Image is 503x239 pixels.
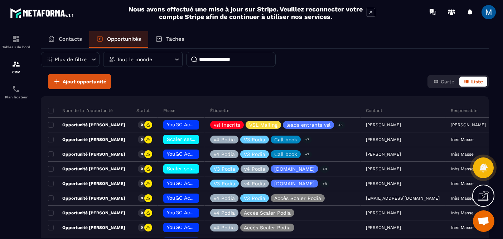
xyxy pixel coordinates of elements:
p: V3 Podia [244,137,265,142]
p: [DOMAIN_NAME] [274,181,315,186]
span: Carte [441,79,454,84]
p: Nom de la l'opportunité [48,108,113,113]
span: YouGC Academy [167,180,206,186]
p: v4 Podia [214,137,235,142]
p: CRM [2,70,30,74]
p: V3 Podia [244,152,265,157]
p: Call book [274,137,297,142]
p: Opportunité [PERSON_NAME] [48,151,125,157]
p: Opportunité [PERSON_NAME] [48,166,125,172]
img: formation [12,60,20,68]
p: 0 [141,196,143,201]
span: YouGC Academy [167,151,206,157]
p: V3 Podia [214,166,235,171]
span: YouGC Academy [167,210,206,215]
span: Scaler ses revenus [167,136,213,142]
p: Tableau de bord [2,45,30,49]
p: Responsable [451,108,478,113]
p: Inès Masse [451,137,474,142]
p: Opportunité [PERSON_NAME] [48,210,125,216]
p: Inès Masse [451,181,474,186]
p: Planificateur [2,95,30,99]
p: Tâches [166,36,184,42]
a: Contacts [41,31,89,48]
button: Carte [429,77,459,87]
p: +7 [303,151,312,158]
p: V3 Podia [244,196,265,201]
p: v4 Podia [214,196,235,201]
p: Opportunités [107,36,141,42]
p: +7 [303,136,312,143]
p: [PERSON_NAME] [451,122,486,127]
a: schedulerschedulerPlanificateur [2,79,30,104]
p: Accès Scaler Podia [274,196,321,201]
p: Opportunité [PERSON_NAME] [48,181,125,186]
p: Accès Scaler Podia [244,225,291,230]
p: Inès Masse [451,166,474,171]
button: Ajout opportunité [48,74,111,89]
p: V3 Podia [214,181,235,186]
p: Opportunité [PERSON_NAME] [48,195,125,201]
span: YouGC Academy [167,122,206,127]
h2: Nous avons effectué une mise à jour sur Stripe. Veuillez reconnecter votre compte Stripe afin de ... [128,5,363,20]
p: vsl inscrits [214,122,240,127]
p: v4 Podia [244,181,265,186]
p: 0 [141,225,143,230]
p: Phase [163,108,175,113]
p: [DOMAIN_NAME] [274,166,315,171]
p: VSL Mailing [249,122,277,127]
p: Opportunité [PERSON_NAME] [48,225,125,230]
p: Inès Masse [451,225,474,230]
span: Ajout opportunité [63,78,106,85]
button: Liste [459,77,487,87]
p: Contacts [59,36,82,42]
p: Étiquette [210,108,229,113]
p: v4 Podia [214,210,235,215]
p: Inès Masse [451,210,474,215]
img: formation [12,35,20,43]
p: +8 [320,165,329,173]
p: Tout le monde [117,57,152,62]
div: Ouvrir le chat [473,210,494,232]
span: Liste [471,79,483,84]
a: Tâches [148,31,192,48]
p: v4 Podia [214,152,235,157]
a: formationformationCRM [2,54,30,79]
p: Plus de filtre [55,57,87,62]
span: YouGC Academy [167,224,206,230]
p: 0 [141,137,143,142]
span: Scaler ses revenus [167,166,213,171]
p: Inès Masse [451,152,474,157]
span: YouGC Academy [167,195,206,201]
img: scheduler [12,85,20,93]
p: 0 [141,122,143,127]
p: +5 [336,121,345,129]
p: Statut [136,108,150,113]
p: 0 [141,181,143,186]
p: leads entrants vsl [286,122,330,127]
p: Opportunité [PERSON_NAME] [48,122,125,128]
a: Opportunités [89,31,148,48]
p: v4 Podia [244,166,265,171]
p: +8 [320,180,329,187]
p: Contact [366,108,382,113]
img: logo [10,6,74,19]
p: 0 [141,166,143,171]
p: Accès Scaler Podia [244,210,291,215]
p: v4 Podia [214,225,235,230]
p: 0 [141,152,143,157]
p: 0 [141,210,143,215]
p: Opportunité [PERSON_NAME] [48,137,125,142]
a: formationformationTableau de bord [2,29,30,54]
p: Inès Masse [451,196,474,201]
p: Call book [274,152,297,157]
